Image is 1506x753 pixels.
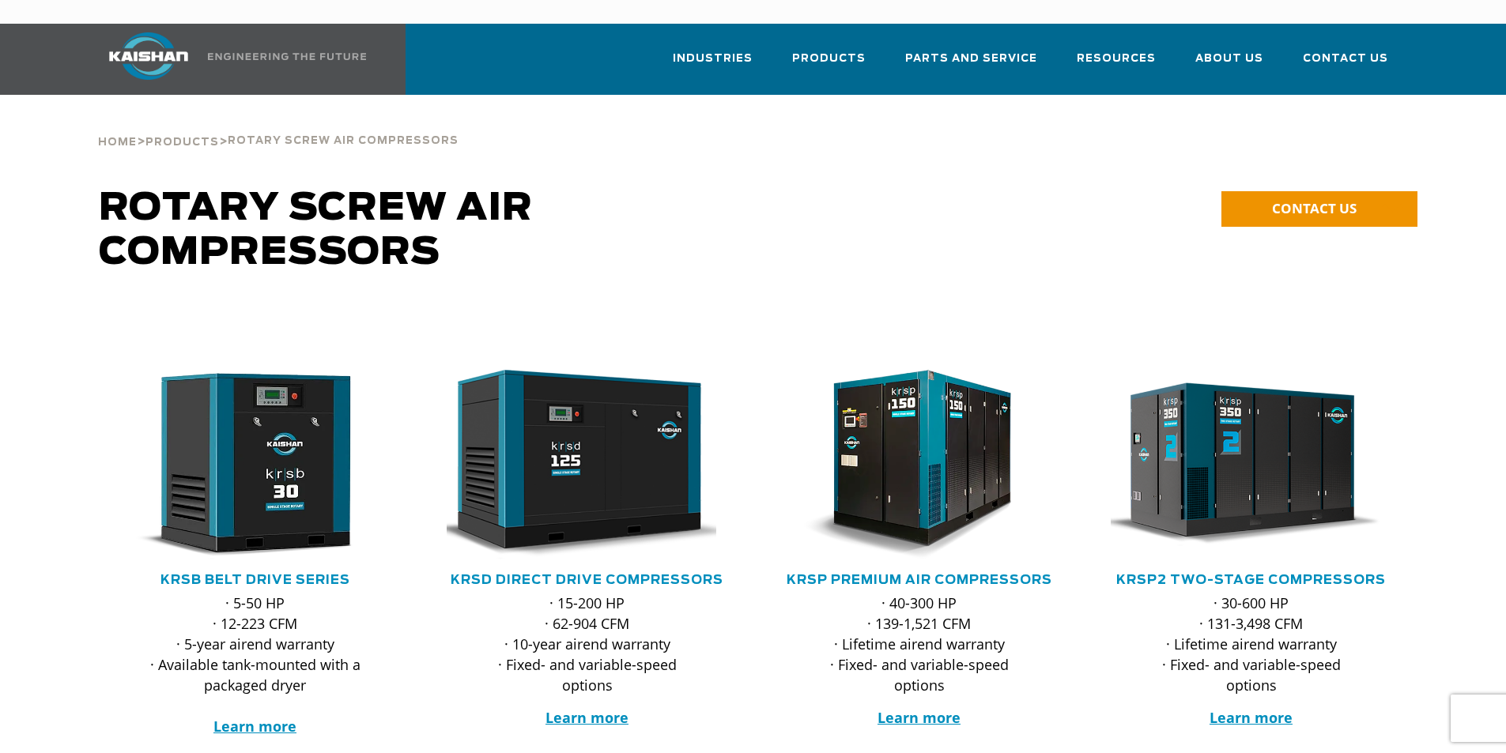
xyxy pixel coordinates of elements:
div: krsd125 [447,370,728,559]
img: kaishan logo [89,32,208,80]
span: Contact Us [1303,50,1388,68]
a: Kaishan USA [89,24,369,95]
a: Parts and Service [905,38,1037,92]
span: Products [792,50,866,68]
p: · 40-300 HP · 139-1,521 CFM · Lifetime airend warranty · Fixed- and variable-speed options [810,593,1029,695]
span: Home [98,137,137,148]
img: krsb30 [103,370,384,559]
span: Parts and Service [905,50,1037,68]
a: Learn more [878,708,961,727]
p: · 15-200 HP · 62-904 CFM · 10-year airend warranty · Fixed- and variable-speed options [478,593,696,695]
div: krsb30 [115,370,396,559]
a: KRSD Direct Drive Compressors [451,574,723,586]
a: About Us [1195,38,1263,92]
a: Products [792,38,866,92]
div: krsp150 [779,370,1060,559]
p: · 5-50 HP · 12-223 CFM · 5-year airend warranty · Available tank-mounted with a packaged dryer [146,593,364,736]
p: · 30-600 HP · 131-3,498 CFM · Lifetime airend warranty · Fixed- and variable-speed options [1142,593,1361,695]
span: CONTACT US [1272,199,1357,217]
img: krsp350 [1099,370,1380,559]
div: krsp350 [1111,370,1392,559]
a: Learn more [213,717,296,736]
a: Home [98,134,137,149]
div: > > [98,95,459,155]
img: krsd125 [435,370,716,559]
a: Resources [1077,38,1156,92]
img: Engineering the future [208,53,366,60]
a: KRSP2 Two-Stage Compressors [1116,574,1386,586]
span: Resources [1077,50,1156,68]
img: krsp150 [767,370,1048,559]
a: KRSP Premium Air Compressors [787,574,1052,586]
span: Products [145,137,219,148]
a: Learn more [545,708,628,727]
a: Contact Us [1303,38,1388,92]
a: Learn more [1210,708,1293,727]
span: Rotary Screw Air Compressors [228,136,459,146]
a: KRSB Belt Drive Series [160,574,350,586]
span: Industries [673,50,753,68]
a: CONTACT US [1221,191,1417,227]
a: Industries [673,38,753,92]
a: Products [145,134,219,149]
span: Rotary Screw Air Compressors [99,190,533,272]
span: About Us [1195,50,1263,68]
